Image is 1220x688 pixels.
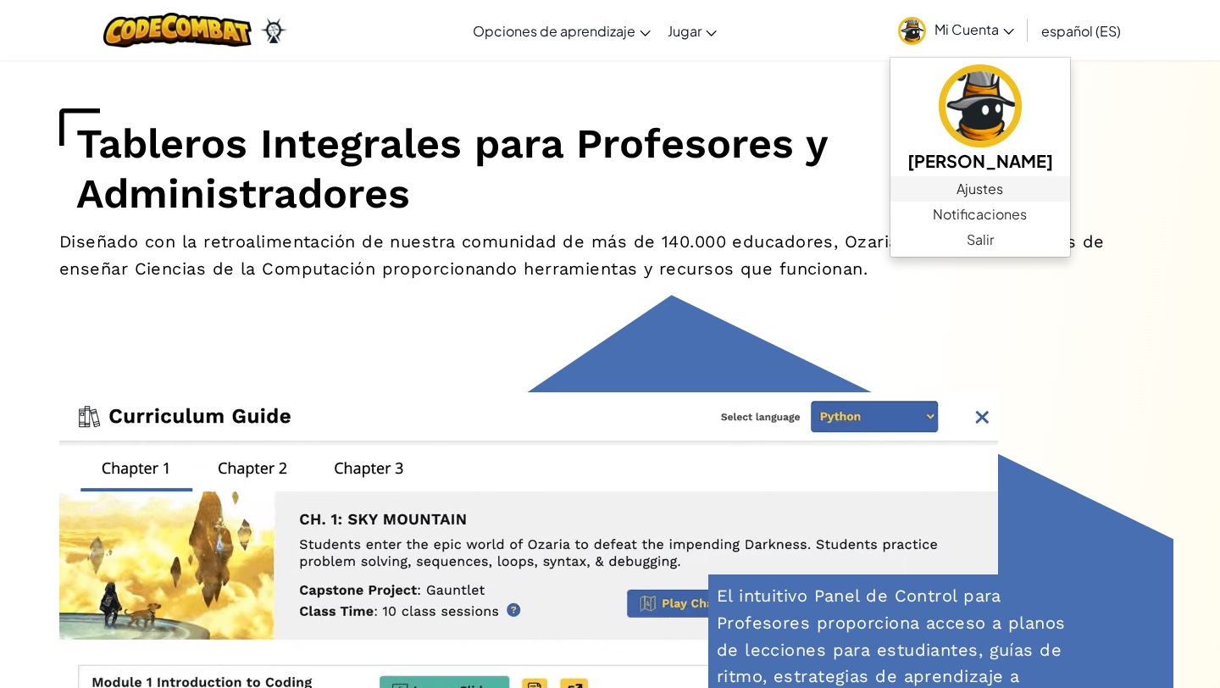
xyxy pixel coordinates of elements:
font: Salir [967,230,994,248]
a: Salir [890,227,1070,252]
img: Ozaria [260,18,287,43]
font: español (ES) [1041,22,1121,40]
font: Opciones de aprendizaje [473,22,635,40]
a: español (ES) [1033,8,1129,53]
font: [PERSON_NAME] [907,150,1053,171]
font: Diseñado con la retroalimentación de nuestra comunidad de más de 140.000 educadores, Ozaria abord... [59,231,1105,279]
img: avatar [898,17,926,45]
a: Mi Cuenta [890,3,1023,57]
font: Jugar [668,22,701,40]
a: Jugar [659,8,725,53]
a: Ajustes [890,176,1070,202]
font: Tableros Integrales para Profesores y Administradores [76,119,827,218]
font: Ajustes [957,180,1003,197]
font: Mi Cuenta [934,20,999,38]
a: Opciones de aprendizaje [464,8,659,53]
font: Notificaciones [933,205,1027,223]
a: [PERSON_NAME] [890,62,1070,176]
img: avatar [939,64,1022,147]
img: Logotipo de CodeCombat [103,13,252,47]
a: Notificaciones [890,202,1070,227]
